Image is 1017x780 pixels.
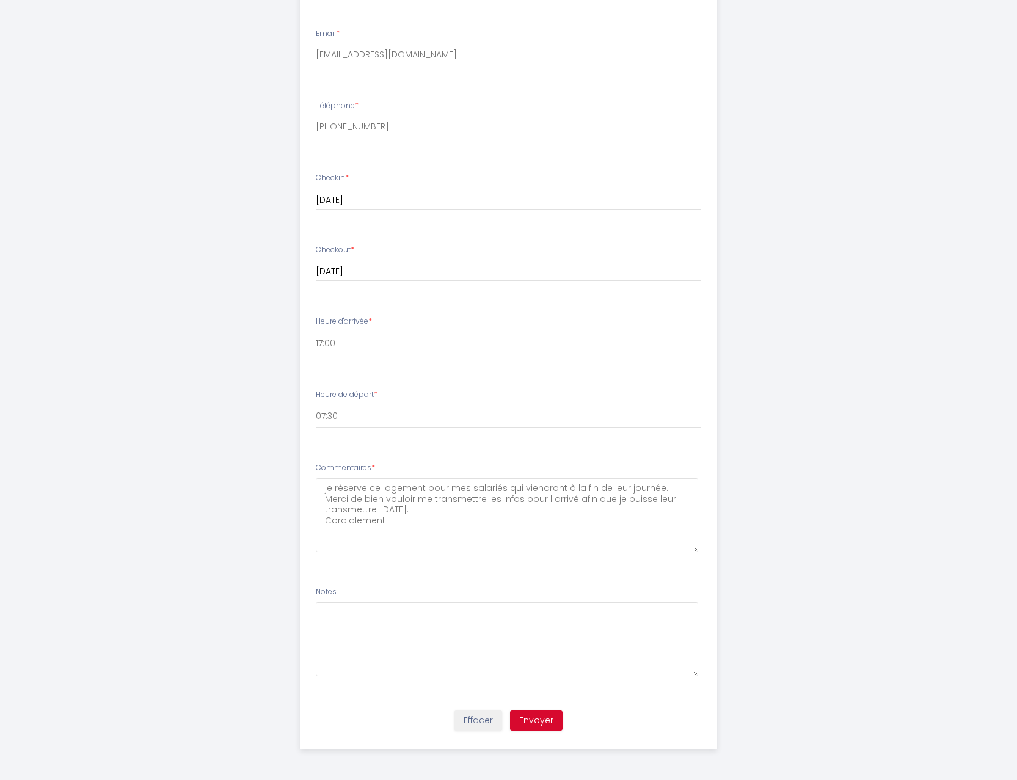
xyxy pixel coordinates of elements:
[316,172,349,184] label: Checkin
[316,389,377,401] label: Heure de départ
[454,710,502,731] button: Effacer
[316,462,375,474] label: Commentaires
[510,710,563,731] button: Envoyer
[316,28,340,40] label: Email
[316,100,359,112] label: Téléphone
[316,586,337,598] label: Notes
[316,316,372,327] label: Heure d'arrivée
[316,244,354,256] label: Checkout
